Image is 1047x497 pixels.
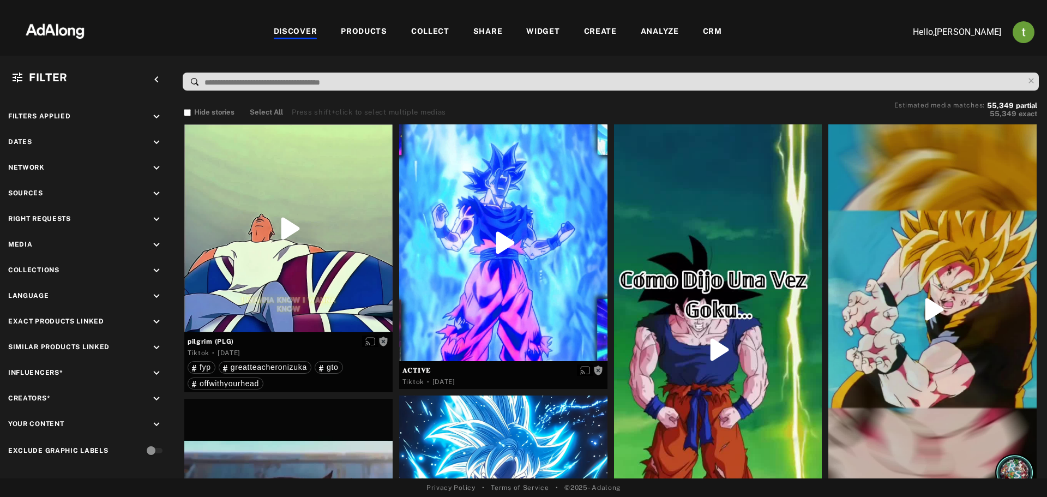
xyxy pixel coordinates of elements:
i: keyboard_arrow_left [151,74,163,86]
div: ANALYZE [641,26,679,39]
p: Hello, [PERSON_NAME] [892,26,1001,39]
span: Right Requests [8,215,71,223]
span: fyp [200,363,211,372]
div: CRM [703,26,722,39]
a: Terms of Service [491,483,549,493]
span: greatteacheronizuka [231,363,307,372]
div: PRODUCTS [341,26,387,39]
div: greatteacheronizuka [223,363,307,371]
span: Collections [8,266,59,274]
i: keyboard_arrow_down [151,418,163,430]
span: pilgrim (PLG) [188,337,389,346]
i: keyboard_arrow_down [151,393,163,405]
span: 𝐀𝐂𝐓𝐈𝐕𝐄 [402,366,604,375]
span: Dates [8,138,32,146]
div: WIDGET [526,26,559,39]
span: Rights not requested [378,337,388,345]
span: Similar Products Linked [8,343,110,351]
span: Filter [29,71,68,84]
i: keyboard_arrow_down [151,239,163,251]
img: 63233d7d88ed69de3c212112c67096b6.png [7,14,103,46]
span: Media [8,241,33,248]
span: 55,349 [990,110,1016,118]
i: keyboard_arrow_down [151,316,163,328]
div: Exclude Graphic Labels [8,446,108,456]
span: © 2025 - Adalong [564,483,621,493]
button: 55,349exact [894,109,1037,119]
div: CREATE [584,26,617,39]
div: Press shift+click to select multiple medias [292,107,446,118]
span: Your Content [8,420,64,428]
span: Exact Products Linked [8,318,104,325]
button: Select All [250,107,283,118]
button: Enable diffusion on this media [577,364,593,376]
div: Tiktok [188,348,209,358]
i: keyboard_arrow_down [151,136,163,148]
div: fyp [192,363,211,371]
div: offwithyourhead [192,380,259,387]
img: ACg8ocJj1Mp6hOb8A41jL1uwSMxz7God0ICt0FEFk954meAQ=s96-c [1013,21,1034,43]
span: · [212,349,215,357]
time: 2025-07-22T00:00:00.000Z [432,378,455,386]
span: Creators* [8,394,50,402]
div: Tiktok [402,377,424,387]
span: • [482,483,485,493]
span: Network [8,164,45,171]
span: offwithyourhead [200,379,259,388]
div: DISCOVER [274,26,317,39]
span: 55,349 [987,101,1014,110]
span: Estimated media matches: [894,101,985,109]
i: keyboard_arrow_down [151,342,163,354]
div: COLLECT [411,26,449,39]
i: keyboard_arrow_down [151,162,163,174]
button: 55,349partial [987,103,1037,109]
span: Sources [8,189,43,197]
button: Enable diffusion on this media [362,336,378,347]
i: keyboard_arrow_down [151,367,163,379]
span: Rights not requested [593,366,603,374]
time: 2025-07-25T00:00:00.000Z [218,349,240,357]
i: keyboard_arrow_down [151,265,163,277]
i: keyboard_arrow_down [151,111,163,123]
i: keyboard_arrow_down [151,188,163,200]
span: Language [8,292,49,300]
i: keyboard_arrow_down [151,213,163,225]
span: • [556,483,558,493]
span: Filters applied [8,112,71,120]
div: gto [319,363,339,371]
i: keyboard_arrow_down [151,290,163,302]
span: Influencers* [8,369,63,376]
button: Account settings [1010,19,1037,46]
a: Privacy Policy [426,483,476,493]
div: SHARE [473,26,503,39]
button: Hide stories [184,107,234,118]
span: gto [327,363,339,372]
span: · [427,378,430,386]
